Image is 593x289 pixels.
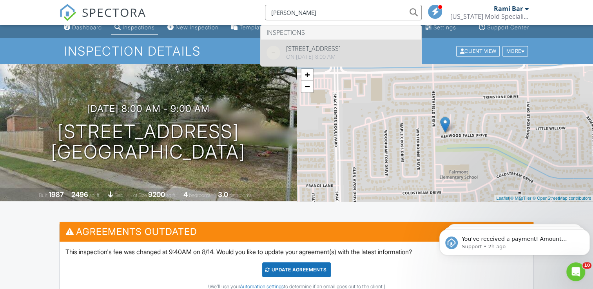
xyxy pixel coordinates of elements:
a: Support Center [476,20,532,35]
div: [STREET_ADDRESS] [286,45,341,52]
h3: Agreements Outdated [60,222,533,241]
li: Inspections [261,25,421,40]
div: Support Center [487,24,529,31]
div: More [502,46,528,56]
div: Rami Bar [494,5,523,13]
span: bathrooms [229,192,252,198]
span: SPECTORA [82,4,146,20]
div: 9200 [148,190,165,199]
h1: Inspection Details [64,44,529,58]
a: SPECTORA [59,11,146,27]
div: Client View [456,46,500,56]
a: © OpenStreetMap contributors [533,196,591,200]
a: New Inspection [164,20,222,35]
img: streetview [267,46,280,60]
a: © MapTiler [510,196,531,200]
a: Client View [455,48,502,54]
div: 2496 [71,190,88,199]
div: Texas Mold Specialists [450,13,529,20]
span: slab [114,192,123,198]
h1: [STREET_ADDRESS] [GEOGRAPHIC_DATA] [51,121,245,163]
a: Templates [228,20,271,35]
div: Update Agreements [262,262,331,277]
span: 10 [582,262,591,269]
a: Settings [422,20,459,35]
iframe: Intercom live chat [566,262,585,281]
div: On [DATE] 8:00 am [286,54,341,60]
iframe: Intercom notifications message [436,213,593,268]
a: Leaflet [496,196,509,200]
a: Zoom in [301,69,313,81]
img: The Best Home Inspection Software - Spectora [59,4,76,21]
div: | [494,195,593,202]
span: sq.ft. [166,192,176,198]
span: sq. ft. [89,192,100,198]
div: 4 [183,190,188,199]
div: 1987 [49,190,64,199]
div: Settings [433,24,456,31]
h3: [DATE] 8:00 am - 9:00 am [87,103,210,114]
span: Built [39,192,47,198]
div: Templates [239,24,268,31]
div: New Inspection [176,24,219,31]
input: Search everything... [265,5,422,20]
span: Lot Size [131,192,147,198]
span: bedrooms [189,192,210,198]
div: 3.0 [218,190,228,199]
a: Zoom out [301,81,313,92]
